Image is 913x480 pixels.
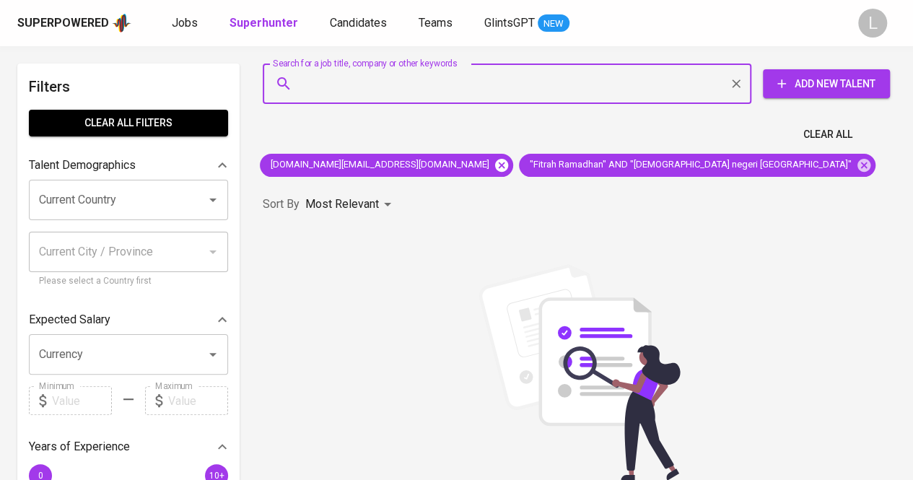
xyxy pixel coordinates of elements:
[230,16,298,30] b: Superhunter
[29,311,110,328] p: Expected Salary
[29,305,228,334] div: Expected Salary
[230,14,301,32] a: Superhunter
[112,12,131,34] img: app logo
[29,157,136,174] p: Talent Demographics
[29,110,228,136] button: Clear All filters
[774,75,878,93] span: Add New Talent
[330,14,390,32] a: Candidates
[17,12,131,34] a: Superpoweredapp logo
[29,438,130,455] p: Years of Experience
[519,154,875,177] div: "Fitrah Ramadhan" AND "[DEMOGRAPHIC_DATA] negeri [GEOGRAPHIC_DATA]"
[726,74,746,94] button: Clear
[519,158,860,172] span: "Fitrah Ramadhan" AND "[DEMOGRAPHIC_DATA] negeri [GEOGRAPHIC_DATA]"
[203,190,223,210] button: Open
[172,14,201,32] a: Jobs
[29,151,228,180] div: Talent Demographics
[484,16,535,30] span: GlintsGPT
[29,432,228,461] div: Years of Experience
[29,75,228,98] h6: Filters
[203,344,223,365] button: Open
[858,9,887,38] div: L
[484,14,569,32] a: GlintsGPT NEW
[763,69,890,98] button: Add New Talent
[172,16,198,30] span: Jobs
[538,17,569,31] span: NEW
[305,191,396,218] div: Most Relevant
[52,386,112,415] input: Value
[305,196,379,213] p: Most Relevant
[419,14,455,32] a: Teams
[168,386,228,415] input: Value
[39,274,218,289] p: Please select a Country first
[260,154,513,177] div: [DOMAIN_NAME][EMAIL_ADDRESS][DOMAIN_NAME]
[260,158,498,172] span: [DOMAIN_NAME][EMAIL_ADDRESS][DOMAIN_NAME]
[330,16,387,30] span: Candidates
[798,121,858,148] button: Clear All
[40,114,217,132] span: Clear All filters
[803,126,852,144] span: Clear All
[17,15,109,32] div: Superpowered
[263,196,300,213] p: Sort By
[419,16,453,30] span: Teams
